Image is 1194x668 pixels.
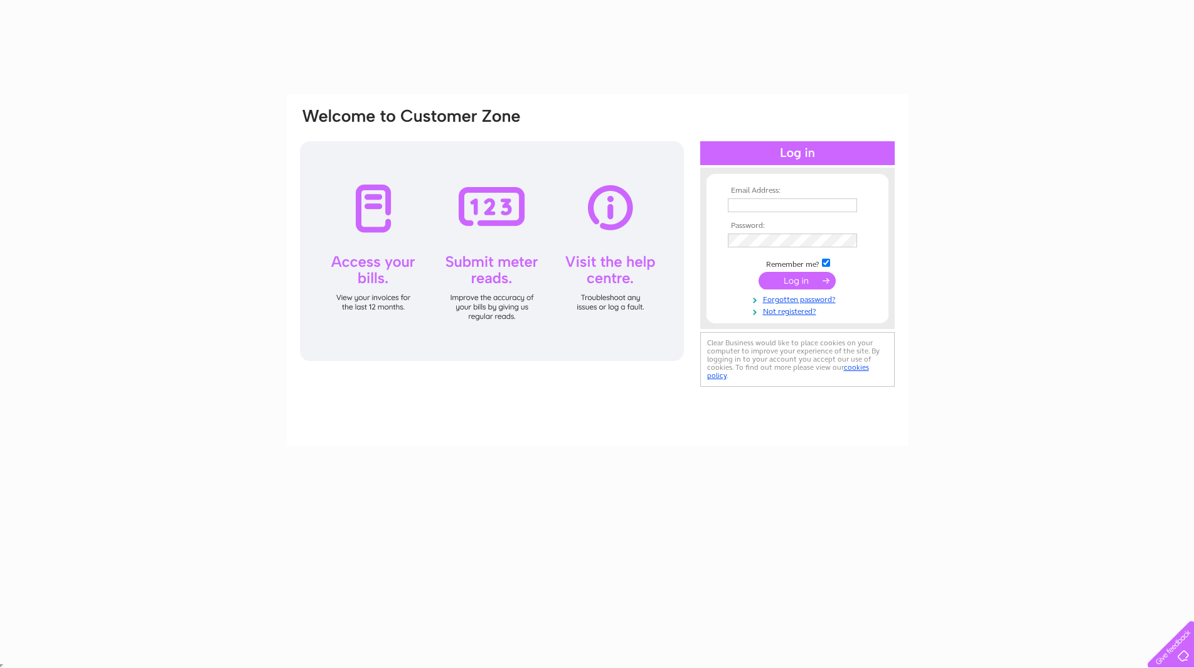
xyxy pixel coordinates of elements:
[707,363,869,380] a: cookies policy
[728,293,870,304] a: Forgotten password?
[725,222,870,230] th: Password:
[700,332,895,387] div: Clear Business would like to place cookies on your computer to improve your experience of the sit...
[725,186,870,195] th: Email Address:
[725,257,870,269] td: Remember me?
[728,304,870,316] a: Not registered?
[759,272,836,289] input: Submit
